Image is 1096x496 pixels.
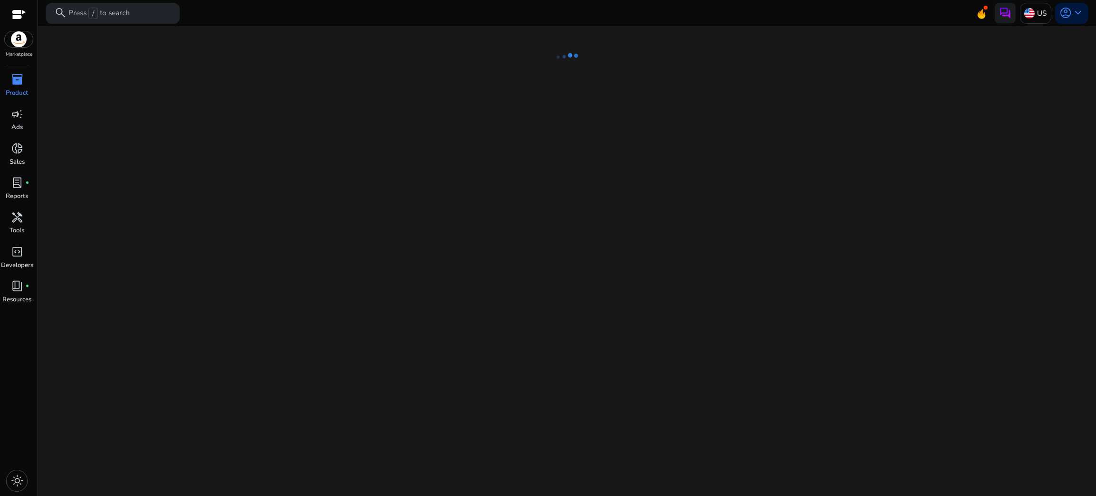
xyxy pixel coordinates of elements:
span: / [88,8,98,19]
span: fiber_manual_record [25,181,29,185]
span: fiber_manual_record [25,284,29,288]
p: US [1037,5,1047,21]
p: Ads [11,123,23,132]
span: lab_profile [11,177,23,189]
span: campaign [11,108,23,120]
span: keyboard_arrow_down [1072,7,1084,19]
p: Developers [1,261,33,270]
span: handyman [11,211,23,224]
p: Press to search [68,8,130,19]
p: Product [6,89,28,98]
p: Tools [10,226,24,236]
span: inventory_2 [11,73,23,86]
span: light_mode [11,475,23,487]
p: Sales [10,158,25,167]
p: Reports [6,192,28,201]
p: Marketplace [6,51,32,58]
p: Resources [2,295,31,305]
img: us.svg [1024,8,1035,19]
span: account_circle [1059,7,1072,19]
span: book_4 [11,280,23,292]
span: code_blocks [11,246,23,258]
span: donut_small [11,142,23,155]
span: search [54,7,67,19]
img: amazon.svg [5,31,33,47]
